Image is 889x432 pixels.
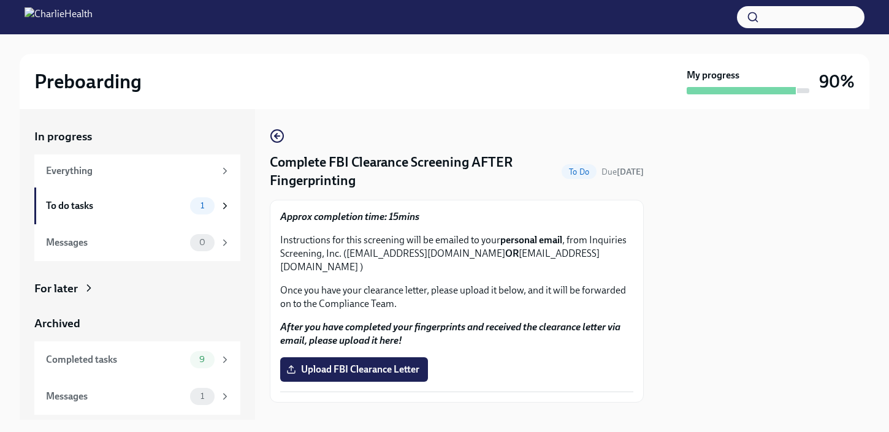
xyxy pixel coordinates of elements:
span: Upload FBI Clearance Letter [289,363,419,376]
span: 1 [193,201,212,210]
strong: [DATE] [617,167,644,177]
span: To Do [562,167,597,176]
span: 0 [192,238,213,247]
h2: Preboarding [34,69,142,94]
div: Messages [46,390,185,403]
a: Everything [34,154,240,188]
strong: personal email [500,234,562,246]
strong: My progress [687,69,739,82]
div: To do tasks [46,199,185,213]
div: Messages [46,236,185,249]
strong: After you have completed your fingerprints and received the clearance letter via email, please up... [280,321,620,346]
p: Instructions for this screening will be emailed to your , from Inquiries Screening, Inc. ([EMAIL_... [280,233,633,274]
a: Archived [34,316,240,332]
div: Completed tasks [46,353,185,366]
a: In progress [34,129,240,145]
span: 1 [193,392,212,401]
p: Once you have your clearance letter, please upload it below, and it will be forwarded on to the C... [280,284,633,311]
div: Everything [46,164,215,178]
a: Messages1 [34,378,240,415]
span: September 8th, 2025 09:00 [601,166,644,178]
span: 9 [192,355,212,364]
span: Due [601,167,644,177]
h3: 90% [819,70,855,93]
a: Messages0 [34,224,240,261]
div: For later [34,281,78,297]
strong: Approx completion time: 15mins [280,211,419,222]
a: Completed tasks9 [34,341,240,378]
h4: Complete FBI Clearance Screening AFTER Fingerprinting [270,153,557,190]
a: To do tasks1 [34,188,240,224]
a: For later [34,281,240,297]
label: Upload FBI Clearance Letter [280,357,428,382]
img: CharlieHealth [25,7,93,27]
strong: OR [505,248,519,259]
